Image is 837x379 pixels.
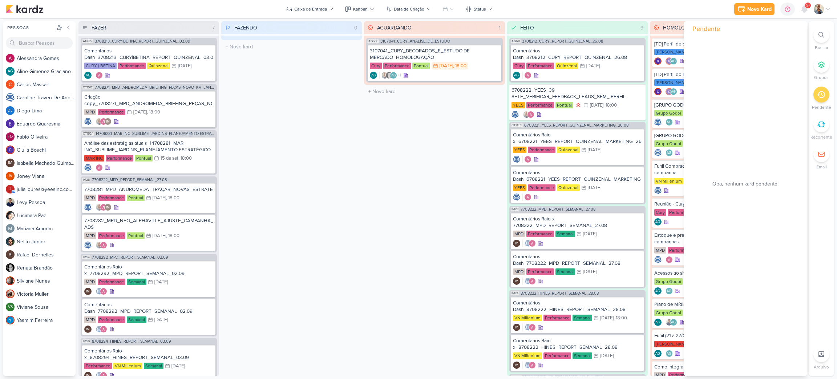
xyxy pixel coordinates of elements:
div: Colaboradores: Iara Santos, Alessandra Gomes [94,242,107,249]
div: 3107041_CURY_DECORADOS_E_ESTUDO DE MERCADO_HOMOLOGAÇÃO [370,48,499,61]
div: C a r o l i n e T r a v e n D e A n d r a d e [17,94,76,101]
p: IM [8,161,12,165]
img: Alessandra Gomes [96,72,103,79]
p: AG [671,90,676,94]
div: Fabio Oliveira [6,132,15,141]
div: Aline Gimenez Graciano [670,88,677,95]
div: 15 de set [161,156,178,161]
div: Comentários Dash_3708212_CURY_REPORT_QUINZENAL_26.08 [513,48,642,61]
img: Caroline Traven De Andrade [654,119,662,126]
span: 3708212_CURY_REPORT_QUINZENAL_26.08 [522,39,603,43]
div: Grupo Godoi [654,278,683,285]
div: 7 [209,24,218,32]
div: j u l i a . l o u r e s @ y e e s i n c . c o m . b r [17,185,76,193]
p: Grupos [814,74,829,81]
p: AG [371,74,376,77]
div: Criador(a): Caroline Traven De Andrade [84,204,92,211]
div: Comentários Dash_6708221_YEES_REPORT_QUINZENAL_MARKETING_26.08 [513,169,642,183]
div: Aline Gimenez Graciano [666,119,673,126]
img: Caroline Traven De Andrade [524,278,531,285]
div: Performance [98,279,125,285]
img: Alessandra Gomes [6,54,15,63]
img: Giulia Boschi [6,145,15,154]
div: Performance [526,63,554,69]
div: A l e s s a n d r a G o m e s [17,55,76,62]
span: 9+ [806,3,810,8]
img: Caroline Traven De Andrade [84,164,92,171]
input: + Novo kard [223,41,360,52]
div: , 18:00 [453,64,466,68]
div: Colaboradores: Caroline Traven De Andrade, Alessandra Gomes [522,240,536,247]
div: Colaboradores: Iara Santos, Renata Brandão, Aline Gimenez Graciano, Alessandra Gomes [379,72,401,79]
div: [DATE] [590,103,603,108]
div: [GRUPO GODOI] Calendário de ações das escolas [654,102,786,108]
button: Novo Kard [734,3,775,15]
div: Aline Gimenez Graciano [666,149,673,156]
img: Caroline Traven De Andrade [96,288,103,295]
div: Criador(a): Giulia Boschi [654,57,662,65]
span: Oba, nenhum kard pendente! [712,180,779,188]
p: j [9,187,11,191]
div: Criador(a): Aline Gimenez Graciano [654,287,662,295]
div: Criador(a): Isabella Machado Guimarães [513,278,520,285]
div: [PERSON_NAME] [654,49,690,55]
p: AG [86,74,90,77]
div: Performance [98,195,125,201]
span: 3708213_CURY|BETINA_REPORT_QUINZENAL_03.09 [95,39,190,43]
div: Joney Viana [6,172,15,180]
img: Caroline Traven De Andrade [513,156,520,163]
div: Aline Gimenez Graciano [666,287,673,295]
div: Colaboradores: Aline Gimenez Graciano [664,119,673,126]
span: 3107041_CURY_ANALISE_DE_ESTUDO [380,39,450,43]
p: AG [514,74,519,77]
div: Plano de Mídia que utilizaremos a partir de hoje. 22/04 [654,301,786,308]
div: julia.loures@yeesinc.com.br [6,185,15,194]
div: MPD [84,195,96,201]
div: Comentários Raio-x 7708222_MPD_REPORT_SEMANAL_27.08 [513,216,642,229]
div: Criador(a): Caroline Traven De Andrade [654,149,662,156]
div: Acessos ao site - Grupo Godoi [654,270,786,276]
div: Cury [654,209,666,216]
div: MPD [84,232,96,239]
div: VN Millenium [513,315,542,321]
div: I s a b e l l a M a c h a d o G u i m a r ã e s [17,159,76,167]
div: Semanal [573,315,592,321]
div: Criador(a): Aline Gimenez Graciano [84,72,92,79]
img: Alessandra Gomes [524,194,531,201]
div: Criador(a): Aline Gimenez Graciano [370,72,377,79]
div: Pontual [555,102,573,108]
div: Criador(a): Caroline Traven De Andrade [84,242,92,249]
p: IM [86,290,90,294]
p: VS [8,305,13,309]
div: Criador(a): Caroline Traven De Andrade [513,194,520,201]
span: 6708221_YEES_REPORT_QUINZENAL_MARKETING_26.08 [524,123,628,127]
img: Giulia Boschi [666,88,673,95]
div: Aline Gimenez Graciano [370,72,377,79]
img: Iara Santos [814,4,824,14]
img: kardz.app [6,5,44,13]
img: Giulia Boschi [666,57,673,65]
img: Alessandra Gomes [529,278,536,285]
div: Reunião - Cury & Google [654,201,786,207]
div: Performance [383,63,411,69]
span: IM28 [511,207,519,211]
div: Colaboradores: Aline Gimenez Graciano [664,149,673,156]
span: 8708222_HINES_REPORT_SEMANAL_28.08 [521,291,599,295]
div: R a f a e l D o r n e l l e s [17,251,76,259]
div: , 18:00 [178,156,192,161]
img: Iara Santos [523,111,530,118]
div: Performance [98,316,125,323]
img: Iara Santos [381,72,388,79]
div: Isabella Machado Guimarães [513,278,520,285]
img: Alessandra Gomes [100,118,107,125]
p: AG [655,290,660,293]
img: Caroline Traven De Andrade [524,240,531,247]
img: Rafael Dornelles [6,250,15,259]
div: Estoque e preço M2 dos produtos para inteligência das campanhas [654,232,786,245]
div: Pessoas [6,24,55,31]
img: Alessandra Gomes [100,288,107,295]
div: Criador(a): Caroline Traven De Andrade [654,119,662,126]
div: Funil Compradores VN MILLENNIUM para inteligência da campanha [654,163,786,176]
div: CURY | BETINA [84,63,117,69]
span: CT1524 [82,132,94,136]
